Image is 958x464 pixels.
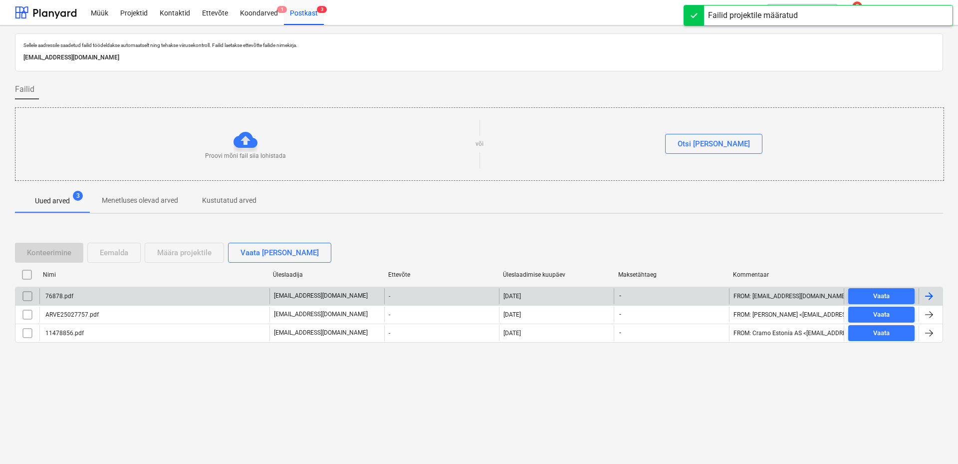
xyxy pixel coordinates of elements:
[873,291,890,302] div: Vaata
[274,310,368,319] p: [EMAIL_ADDRESS][DOMAIN_NAME]
[665,134,762,154] button: Otsi [PERSON_NAME]
[102,195,178,206] p: Menetluses olevad arved
[44,330,84,337] div: 11478856.pdf
[618,310,622,319] span: -
[873,309,890,321] div: Vaata
[23,52,935,63] p: [EMAIL_ADDRESS][DOMAIN_NAME]
[678,137,750,150] div: Otsi [PERSON_NAME]
[618,329,622,337] span: -
[205,152,286,160] p: Proovi mõni fail siia lohistada
[35,196,70,206] p: Uued arved
[43,271,265,278] div: Nimi
[274,292,368,300] p: [EMAIL_ADDRESS][DOMAIN_NAME]
[384,325,499,341] div: -
[503,330,521,337] div: [DATE]
[733,271,840,278] div: Kommentaar
[317,6,327,13] span: 3
[476,140,483,148] p: või
[503,293,521,300] div: [DATE]
[503,311,521,318] div: [DATE]
[73,191,83,201] span: 3
[44,293,73,300] div: 76878.pdf
[618,271,725,278] div: Maksetähtaeg
[848,325,915,341] button: Vaata
[503,271,610,278] div: Üleslaadimise kuupäev
[228,243,331,263] button: Vaata [PERSON_NAME]
[708,9,798,21] div: Failid projektile määratud
[277,6,287,13] span: 1
[240,246,319,259] div: Vaata [PERSON_NAME]
[23,42,935,48] p: Sellele aadressile saadetud failid töödeldakse automaatselt ning tehakse viirusekontroll. Failid ...
[848,307,915,323] button: Vaata
[15,107,944,181] div: Proovi mõni fail siia lohistadavõiOtsi [PERSON_NAME]
[384,307,499,323] div: -
[274,329,368,337] p: [EMAIL_ADDRESS][DOMAIN_NAME]
[202,195,256,206] p: Kustutatud arved
[15,83,34,95] span: Failid
[273,271,380,278] div: Üleslaadija
[388,271,495,278] div: Ettevõte
[848,288,915,304] button: Vaata
[908,416,958,464] iframe: Chat Widget
[873,328,890,339] div: Vaata
[384,288,499,304] div: -
[44,311,99,318] div: ARVE25027757.pdf
[618,292,622,300] span: -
